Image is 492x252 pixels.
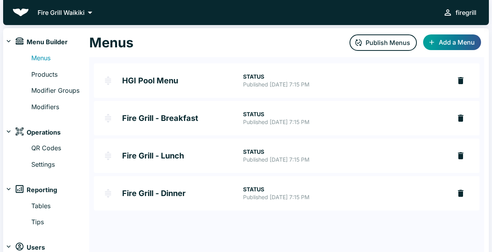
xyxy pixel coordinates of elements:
button: delete Fire Grill - Dinner [451,184,470,203]
a: Modifier Groups [31,86,89,96]
button: delete Fire Grill - Lunch [451,146,470,165]
img: Beluga [13,9,29,16]
a: Modifiers [31,102,89,112]
p: Published [DATE] 7:15 PM [243,118,445,126]
button: firegrill [440,5,479,20]
img: drag-handle.svg [103,151,113,160]
img: reports [16,185,23,193]
p: Published [DATE] 7:15 PM [243,156,445,164]
div: operationsOperations [3,124,89,140]
a: Fire Grill - LunchSTATUSPublished [DATE] 7:15 PM [94,139,451,173]
h2: Fire Grill - Lunch [122,152,243,160]
a: Menus [31,53,89,63]
p: STATUS [243,185,445,193]
div: Fire Grill - Lunch [94,139,479,173]
img: menu [16,38,23,45]
div: HGI Pool Menu [94,63,479,98]
a: Settings [31,160,89,170]
p: Published [DATE] 7:15 PM [243,193,445,201]
button: Fire Grill Waikiki [35,7,98,18]
div: reportsReporting [3,182,89,198]
button: Add a Menu [423,34,481,50]
img: drag-handle.svg [103,189,113,198]
img: operations [16,128,23,135]
a: Fire Grill - DinnerSTATUSPublished [DATE] 7:15 PM [94,176,451,211]
h1: Menus [89,34,133,51]
a: Tables [31,201,89,211]
a: HGI Pool MenuSTATUSPublished [DATE] 7:15 PM [94,63,451,98]
div: menuMenu Builder [3,34,89,50]
p: Fire Grill Waikiki [38,8,85,17]
p: STATUS [243,110,445,118]
span: Reporting [27,185,57,195]
span: Menu Builder [27,37,68,47]
button: delete HGI Pool Menu [451,71,470,90]
img: users [16,243,23,250]
p: Published [DATE] 7:15 PM [243,81,445,88]
div: firegrill [456,7,476,18]
h2: HGI Pool Menu [122,77,243,85]
div: Fire Grill - Dinner [94,176,479,211]
a: Fire Grill - BreakfastSTATUSPublished [DATE] 7:15 PM [94,101,451,135]
h2: Fire Grill - Breakfast [122,114,243,122]
div: Fire Grill - Breakfast [94,101,479,135]
a: Tips [31,217,89,227]
a: QR Codes [31,143,89,153]
button: Publish Menus [350,34,417,51]
img: drag-handle.svg [103,113,113,123]
p: STATUS [243,73,445,81]
h2: Fire Grill - Dinner [122,189,243,197]
a: Products [31,70,89,80]
span: Operations [27,128,61,138]
button: delete Fire Grill - Breakfast [451,109,470,128]
img: drag-handle.svg [103,76,113,85]
p: STATUS [243,148,445,156]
